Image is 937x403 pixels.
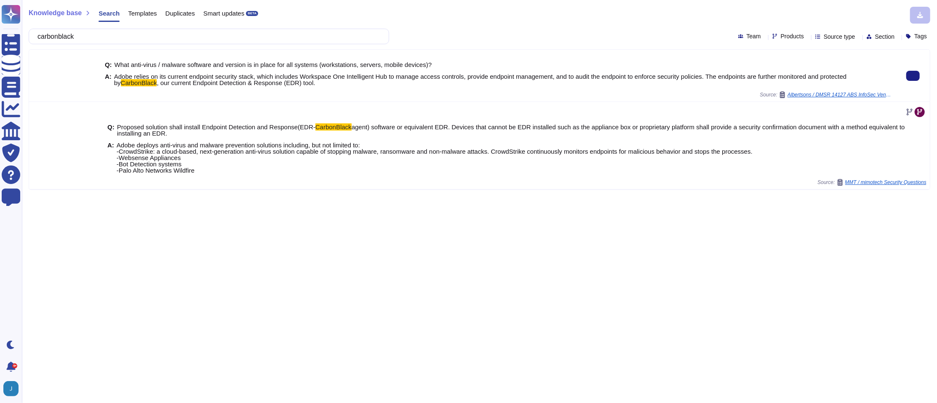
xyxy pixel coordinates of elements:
[117,123,315,131] span: Proposed solution shall install Endpoint Detection and Response(EDR-
[2,379,24,398] button: user
[107,142,114,173] b: A:
[29,10,82,16] span: Knowledge base
[845,180,926,185] span: MMT / mimotech Security Questions
[824,34,855,40] span: Source type
[781,33,804,39] span: Products
[203,10,245,16] span: Smart updates
[3,381,19,396] img: user
[157,79,315,86] span: , our current Endpoint Detection & Response (EDR) tool.
[105,61,112,68] b: Q:
[246,11,258,16] div: BETA
[747,33,761,39] span: Team
[105,73,112,86] b: A:
[33,29,380,44] input: Search a question or template...
[817,179,926,186] span: Source:
[760,91,893,98] span: Source:
[117,123,905,137] span: agent) software or equivalent EDR. Devices that cannot be EDR installed such as the appliance box...
[914,33,927,39] span: Tags
[114,73,847,86] span: Adobe relies on its current endpoint security stack, which includes Workspace One Intelligent Hub...
[107,124,115,136] b: Q:
[121,79,157,86] mark: CarbonBlack
[117,141,753,174] span: Adobe deploys anti-virus and malware prevention solutions including, but not limited to: -CrowdSt...
[788,92,893,97] span: Albertsons / DMSR 14127 ABS InfoSec Vendor Assessment Questionnaire V1.9
[99,10,120,16] span: Search
[128,10,157,16] span: Templates
[12,363,17,368] div: 9+
[315,123,352,131] mark: CarbonBlack
[875,34,895,40] span: Section
[115,61,432,68] span: What anti-virus / malware software and version is in place for all systems (workstations, servers...
[166,10,195,16] span: Duplicates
